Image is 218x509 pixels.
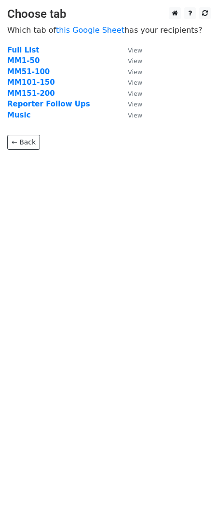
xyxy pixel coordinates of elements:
a: ← Back [7,135,40,150]
a: View [118,89,142,98]
small: View [128,101,142,108]
a: View [118,78,142,87]
small: View [128,47,142,54]
small: View [128,68,142,76]
small: View [128,57,142,65]
small: View [128,112,142,119]
a: Reporter Follow Ups [7,100,90,108]
small: View [128,79,142,86]
a: Full List [7,46,39,54]
a: Music [7,111,31,119]
h3: Choose tab [7,7,211,21]
p: Which tab of has your recipients? [7,25,211,35]
a: View [118,56,142,65]
a: View [118,100,142,108]
a: View [118,111,142,119]
a: MM51-100 [7,67,50,76]
a: MM101-150 [7,78,55,87]
a: View [118,67,142,76]
small: View [128,90,142,97]
a: this Google Sheet [56,26,124,35]
a: MM151-200 [7,89,55,98]
a: View [118,46,142,54]
a: MM1-50 [7,56,40,65]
